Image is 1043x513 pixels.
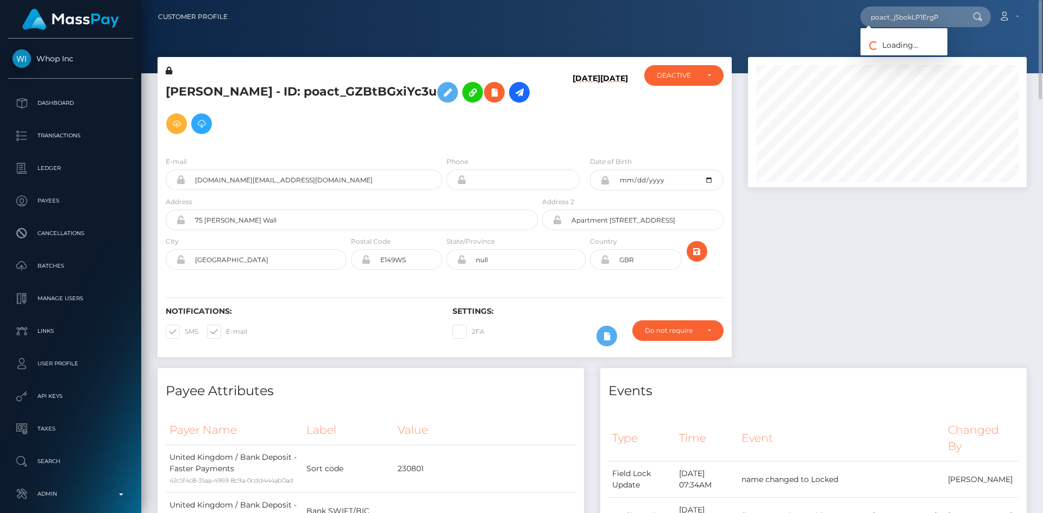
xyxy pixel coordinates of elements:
a: Search [8,448,133,475]
h4: Payee Attributes [166,382,576,401]
p: Search [12,453,129,470]
label: State/Province [447,237,495,246]
p: User Profile [12,356,129,372]
th: Event [738,415,944,461]
td: [PERSON_NAME] [944,461,1019,498]
a: Payees [8,187,133,214]
button: Do not require [632,320,724,341]
a: Taxes [8,415,133,442]
div: Do not require [645,326,699,335]
h6: [DATE] [573,74,600,143]
td: 230801 [394,445,576,493]
a: Dashboard [8,90,133,117]
p: Links [12,323,129,339]
a: Customer Profile [158,5,228,28]
td: Field Lock Update [608,461,675,498]
p: API Keys [12,388,129,404]
label: Country [590,237,617,246]
p: Batches [12,258,129,274]
p: Dashboard [12,95,129,111]
label: City [166,237,179,246]
label: E-mail [166,157,187,167]
a: Initiate Payout [509,82,530,103]
td: Sort code [303,445,394,493]
h6: [DATE] [600,74,628,143]
label: E-mail [207,325,247,339]
a: Admin [8,480,133,508]
p: Cancellations [12,225,129,242]
th: Changed By [944,415,1019,461]
p: Ledger [12,160,129,176]
label: Phone [447,157,468,167]
p: Payees [12,193,129,209]
a: Links [8,318,133,345]
p: Transactions [12,128,129,144]
span: Whop Inc [8,54,133,64]
div: DEACTIVE [657,71,699,80]
label: 2FA [453,325,485,339]
a: Manage Users [8,285,133,312]
p: Manage Users [12,290,129,307]
a: User Profile [8,350,133,377]
label: Date of Birth [590,157,632,167]
img: Whop Inc [12,49,31,68]
label: Postal Code [351,237,391,246]
h6: Notifications: [166,307,436,316]
h5: [PERSON_NAME] - ID: poact_GZBtBGxiYc3u [166,77,532,140]
th: Label [303,415,394,445]
label: SMS [166,325,198,339]
span: Loading... [860,40,918,50]
p: Admin [12,486,129,502]
input: Search... [860,7,963,27]
a: Batches [8,252,133,280]
td: United Kingdom / Bank Deposit - Faster Payments [166,445,303,493]
a: API Keys [8,383,133,410]
label: Address 2 [542,197,574,207]
a: Ledger [8,155,133,182]
h6: Settings: [453,307,723,316]
th: Time [675,415,738,461]
a: Cancellations [8,220,133,247]
p: Taxes [12,421,129,437]
a: Transactions [8,122,133,149]
small: 42c5f4c8-35aa-4969-8c9a-0cdd444ab0ad [169,477,293,484]
th: Value [394,415,576,445]
th: Type [608,415,675,461]
label: Address [166,197,192,207]
h4: Events [608,382,1019,401]
img: MassPay Logo [22,9,119,30]
button: DEACTIVE [644,65,724,86]
td: name changed to Locked [738,461,944,498]
th: Payer Name [166,415,303,445]
td: [DATE] 07:34AM [675,461,738,498]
